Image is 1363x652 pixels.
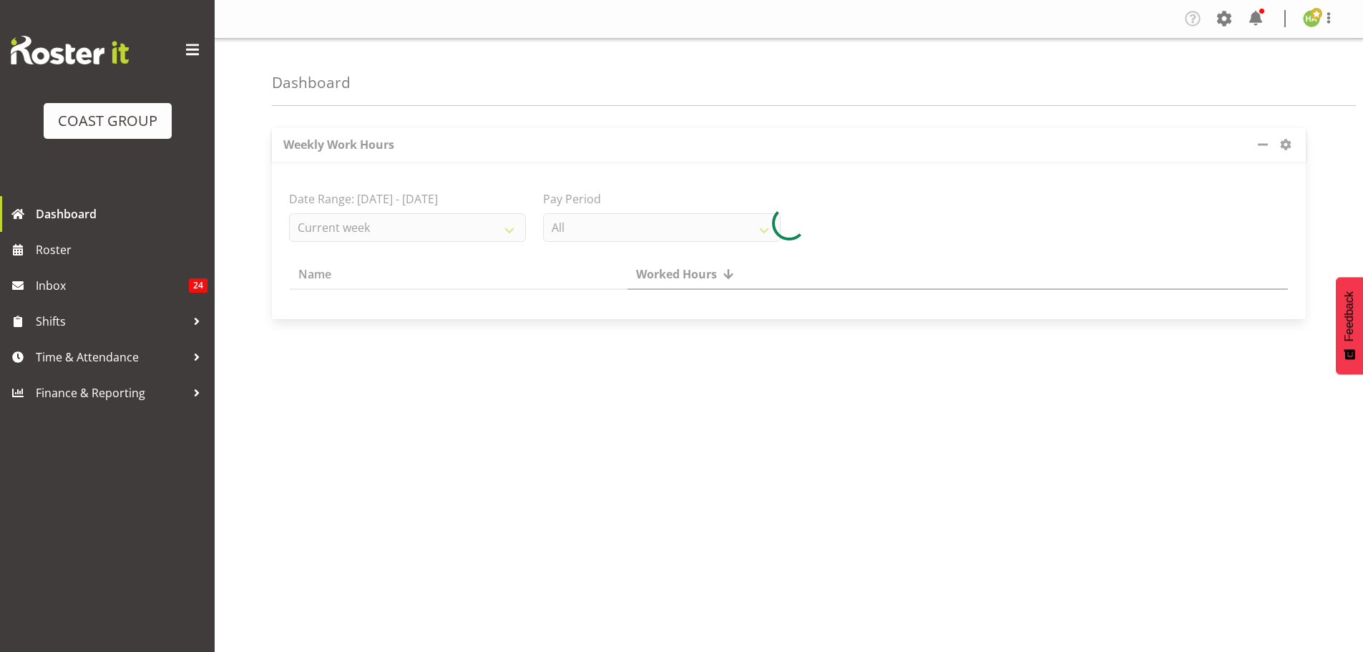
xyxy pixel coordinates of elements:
[1336,277,1363,374] button: Feedback - Show survey
[36,346,186,368] span: Time & Attendance
[36,382,186,404] span: Finance & Reporting
[189,278,207,293] span: 24
[58,110,157,132] div: COAST GROUP
[36,239,207,261] span: Roster
[272,74,351,91] h4: Dashboard
[1303,10,1320,27] img: hendrix-amani9069.jpg
[11,36,129,64] img: Rosterit website logo
[36,311,186,332] span: Shifts
[36,275,189,296] span: Inbox
[1343,291,1356,341] span: Feedback
[36,203,207,225] span: Dashboard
